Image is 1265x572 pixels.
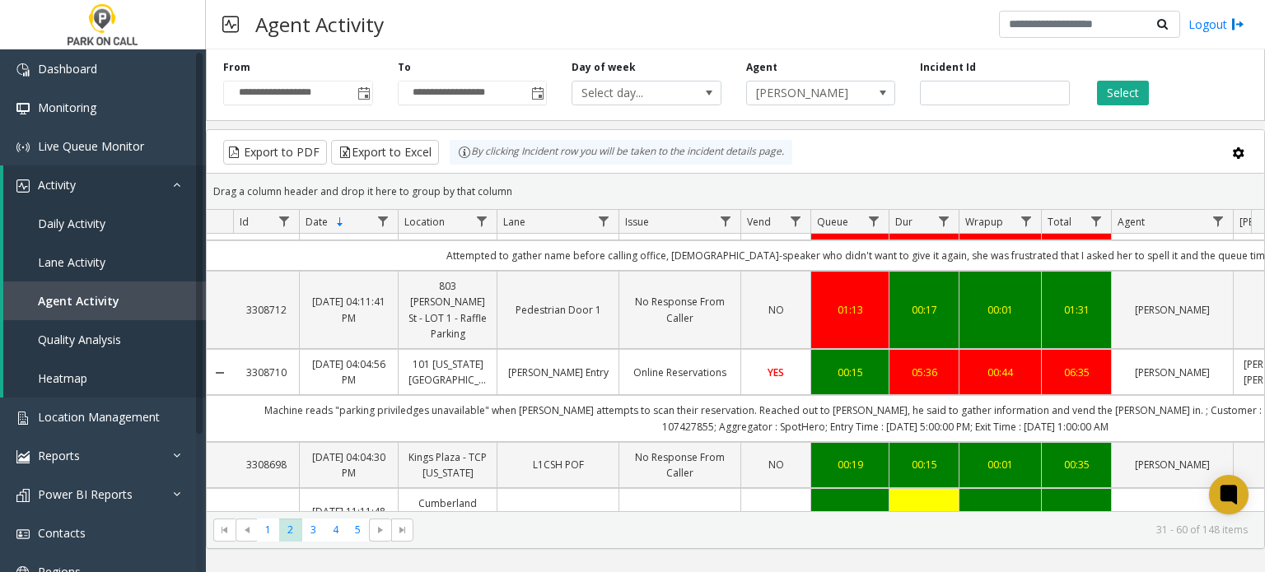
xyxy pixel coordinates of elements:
a: Agent Filter Menu [1207,210,1230,232]
span: Sortable [334,216,347,229]
span: Go to the next page [369,519,391,542]
a: Vend Filter Menu [785,210,807,232]
a: Wrapup Filter Menu [1015,210,1038,232]
div: By clicking Incident row you will be taken to the incident details page. [450,140,792,165]
a: Kings Plaza - TCP [US_STATE] [408,449,487,481]
span: Live Queue Monitor [38,138,144,154]
span: Date [306,215,328,229]
span: NO [768,303,784,317]
a: 00:35 [1052,457,1101,472]
a: [DATE] 04:04:30 PM [310,449,388,481]
a: 803 [PERSON_NAME] St - LOT 1 - Raffle Parking [408,278,487,342]
a: Total Filter Menu [1085,210,1108,232]
span: Go to the last page [396,523,409,537]
a: Logout [1188,16,1244,33]
a: Dur Filter Menu [933,210,955,232]
img: 'icon' [16,489,30,502]
a: Id Filter Menu [273,210,296,232]
img: 'icon' [16,179,30,193]
a: [PERSON_NAME] [1122,365,1223,380]
span: Page 1 [257,519,279,541]
span: Page 5 [347,519,369,541]
span: Agent Activity [38,293,119,309]
span: Reports [38,448,80,463]
span: Power BI Reports [38,486,133,502]
a: 01:13 [821,302,879,318]
div: Drag a column header and drop it here to group by that column [207,177,1264,206]
a: [DATE] 04:11:41 PM [310,294,388,325]
span: Contacts [38,525,86,541]
span: Agent [1118,215,1145,229]
img: pageIcon [222,4,239,44]
a: 3308712 [243,302,289,318]
a: 00:01 [969,302,1031,318]
span: Activity [38,177,76,193]
img: 'icon' [16,141,30,154]
span: Lane [503,215,525,229]
a: Lane Activity [3,243,206,281]
span: Go to the previous page [240,523,254,537]
span: [PERSON_NAME] [747,81,866,105]
a: 05:36 [899,365,949,380]
label: Incident Id [920,60,976,75]
span: Id [240,215,249,229]
a: 101 [US_STATE][GEOGRAPHIC_DATA] [408,356,487,388]
a: [PERSON_NAME] [1122,302,1223,318]
span: Dashboard [38,61,97,77]
span: Go to the last page [391,519,413,542]
a: 00:44 [969,365,1031,380]
a: Queue Filter Menu [863,210,885,232]
div: Data table [207,210,1264,511]
img: infoIcon.svg [458,146,471,159]
span: Go to the previous page [236,519,258,542]
span: Location Management [38,409,160,425]
button: Export to PDF [223,140,327,165]
a: Agent Activity [3,281,206,320]
a: Pedestrian Door 1 [507,302,609,318]
span: Page 2 [279,519,301,541]
a: 00:01 [969,457,1031,472]
span: Lane Activity [38,254,105,270]
a: [PERSON_NAME] [1122,457,1223,472]
span: YES [768,365,784,379]
img: 'icon' [16,63,30,77]
div: 00:15 [899,457,949,472]
span: Queue [817,215,848,229]
button: Export to Excel [331,140,439,165]
a: Issue Filter Menu [715,210,737,232]
span: Toggle popup [528,81,546,105]
div: 00:19 [821,457,879,472]
label: From [223,60,250,75]
span: Go to the first page [218,523,231,537]
label: Agent [746,60,777,75]
a: 06:35 [1052,365,1101,380]
div: 01:31 [1052,302,1101,318]
a: Date Filter Menu [372,210,394,232]
a: 3308710 [243,365,289,380]
span: Go to the first page [213,519,236,542]
button: Select [1097,81,1149,105]
a: [DATE] 04:04:56 PM [310,356,388,388]
a: YES [751,365,801,380]
span: Issue [625,215,649,229]
a: [DATE] 11:11:48 PM [310,504,388,535]
a: [PERSON_NAME] Entry [507,365,609,380]
img: 'icon' [16,412,30,425]
a: L1CSH POF [507,457,609,472]
a: Quality Analysis [3,320,206,359]
a: 00:17 [899,302,949,318]
span: Total [1048,215,1071,229]
span: Vend [747,215,771,229]
span: Heatmap [38,370,87,386]
a: 00:15 [821,365,879,380]
a: Lane Filter Menu [593,210,615,232]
